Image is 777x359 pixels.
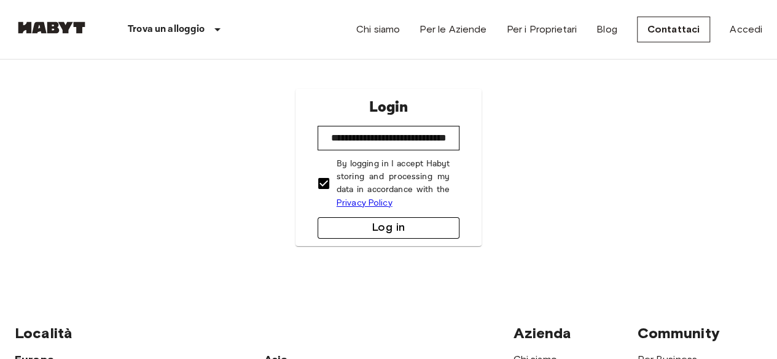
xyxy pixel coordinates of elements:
a: Blog [596,22,617,37]
img: Habyt [15,21,88,34]
a: Accedi [730,22,762,37]
p: Trova un alloggio [128,22,205,37]
a: Privacy Policy [337,198,392,208]
p: Login [369,96,408,118]
span: Community [638,324,719,342]
a: Contattaci [637,17,711,42]
a: Per i Proprietari [506,22,577,37]
a: Chi siamo [356,22,400,37]
a: Per le Aziende [420,22,486,37]
p: By logging in I accept Habyt storing and processing my data in accordance with the [337,158,450,210]
button: Log in [318,217,460,239]
span: Località [15,324,72,342]
span: Azienda [513,324,571,342]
